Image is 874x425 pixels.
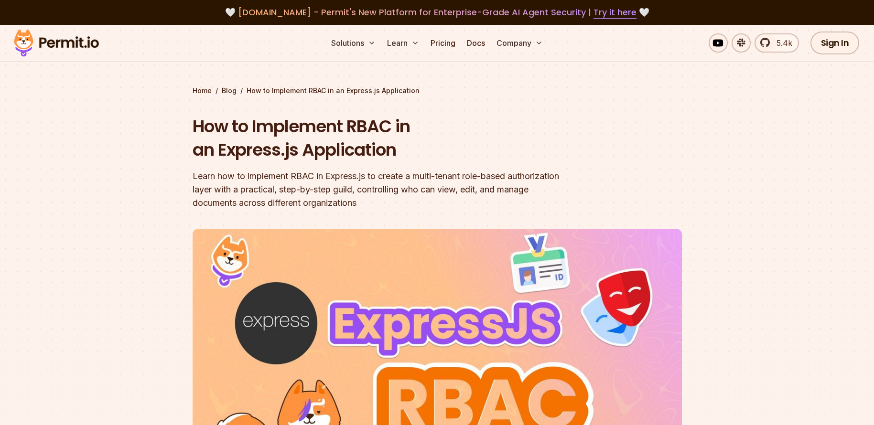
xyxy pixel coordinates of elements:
[23,6,851,19] div: 🤍 🤍
[427,33,459,53] a: Pricing
[383,33,423,53] button: Learn
[193,86,212,96] a: Home
[493,33,547,53] button: Company
[238,6,637,18] span: [DOMAIN_NAME] - Permit's New Platform for Enterprise-Grade AI Agent Security |
[327,33,379,53] button: Solutions
[463,33,489,53] a: Docs
[755,33,799,53] a: 5.4k
[810,32,860,54] a: Sign In
[771,37,792,49] span: 5.4k
[593,6,637,19] a: Try it here
[193,170,560,210] div: Learn how to implement RBAC in Express.js to create a multi-tenant role-based authorization layer...
[222,86,237,96] a: Blog
[10,27,103,59] img: Permit logo
[193,86,682,96] div: / /
[193,115,560,162] h1: How to Implement RBAC in an Express.js Application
